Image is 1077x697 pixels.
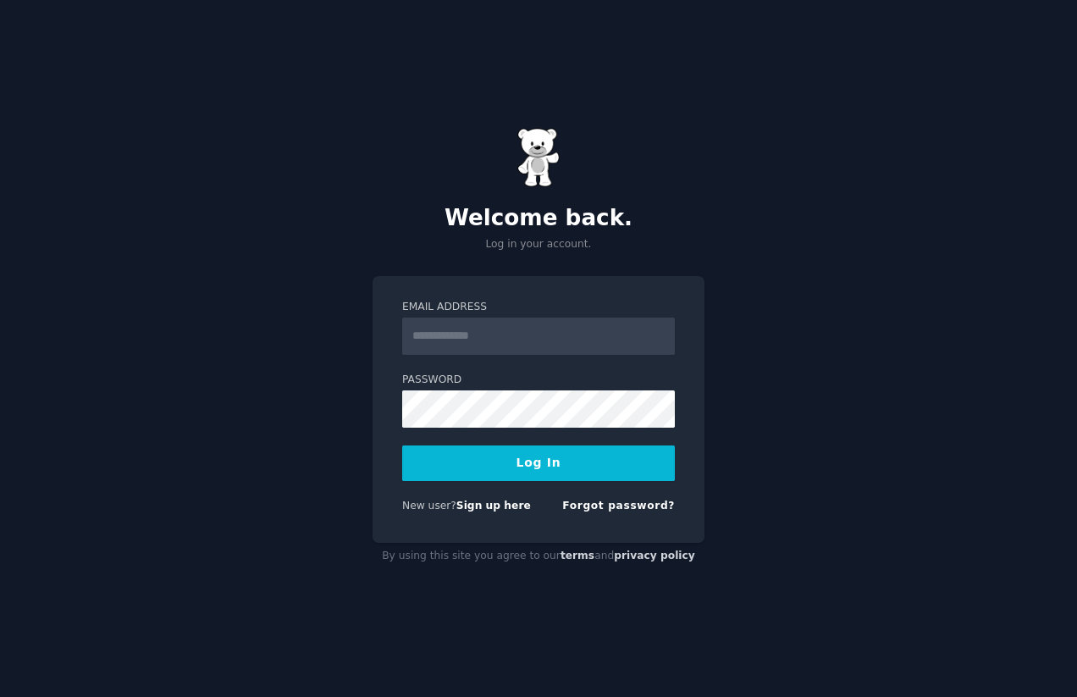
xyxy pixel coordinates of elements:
button: Log In [402,445,675,481]
img: Gummy Bear [517,128,560,187]
span: New user? [402,500,456,512]
label: Email Address [402,300,675,315]
a: Forgot password? [562,500,675,512]
div: By using this site you agree to our and [373,543,704,570]
a: privacy policy [614,550,695,561]
a: terms [561,550,594,561]
label: Password [402,373,675,388]
p: Log in your account. [373,237,704,252]
a: Sign up here [456,500,531,512]
h2: Welcome back. [373,205,704,232]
